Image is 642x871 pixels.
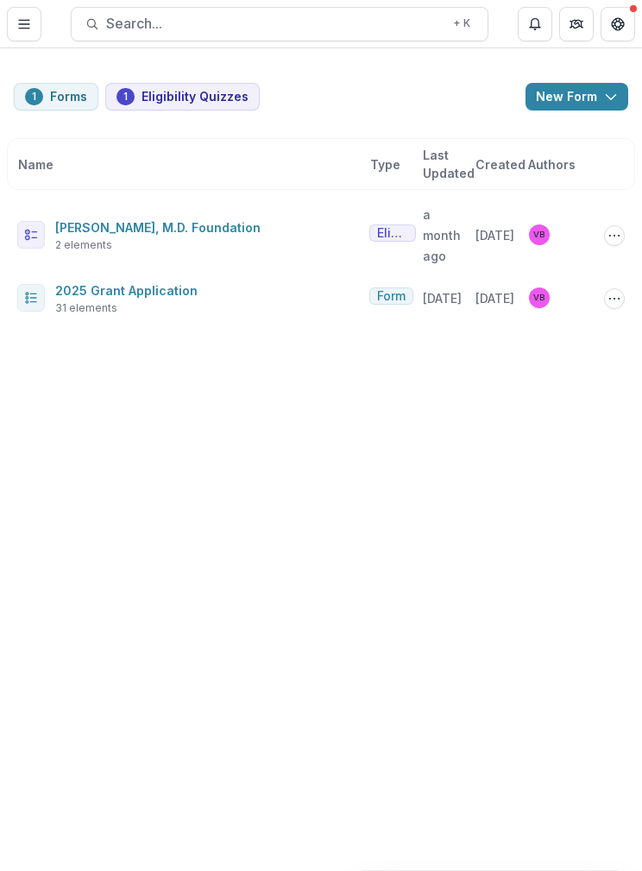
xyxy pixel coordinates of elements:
[55,237,112,253] span: 2 elements
[123,91,128,103] span: 1
[475,291,514,306] span: [DATE]
[601,7,635,41] button: Get Help
[370,155,400,174] span: Type
[18,155,53,174] span: Name
[423,291,462,306] span: [DATE]
[518,7,552,41] button: Notifications
[604,225,625,246] button: Options
[71,7,488,41] button: Search...
[32,91,36,103] span: 1
[423,146,475,182] span: Last Updated
[55,283,198,298] a: 2025 Grant Application
[533,230,544,239] div: Velma Brooks-Benson
[604,288,625,309] button: Options
[377,289,406,304] span: Form
[105,83,260,110] button: Eligibility Quizzes
[475,155,526,174] span: Created
[423,207,461,263] span: a month ago
[55,300,117,316] span: 31 elements
[559,7,594,41] button: Partners
[377,226,408,241] span: Eligibility Quiz
[106,16,443,32] span: Search...
[7,7,41,41] button: Toggle Menu
[475,228,514,243] span: [DATE]
[55,220,261,235] a: [PERSON_NAME], M.D. Foundation
[528,155,576,174] span: Authors
[14,83,98,110] button: Forms
[526,83,628,110] button: New Form
[450,14,474,33] div: + K
[533,293,544,302] div: Velma Brooks-Benson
